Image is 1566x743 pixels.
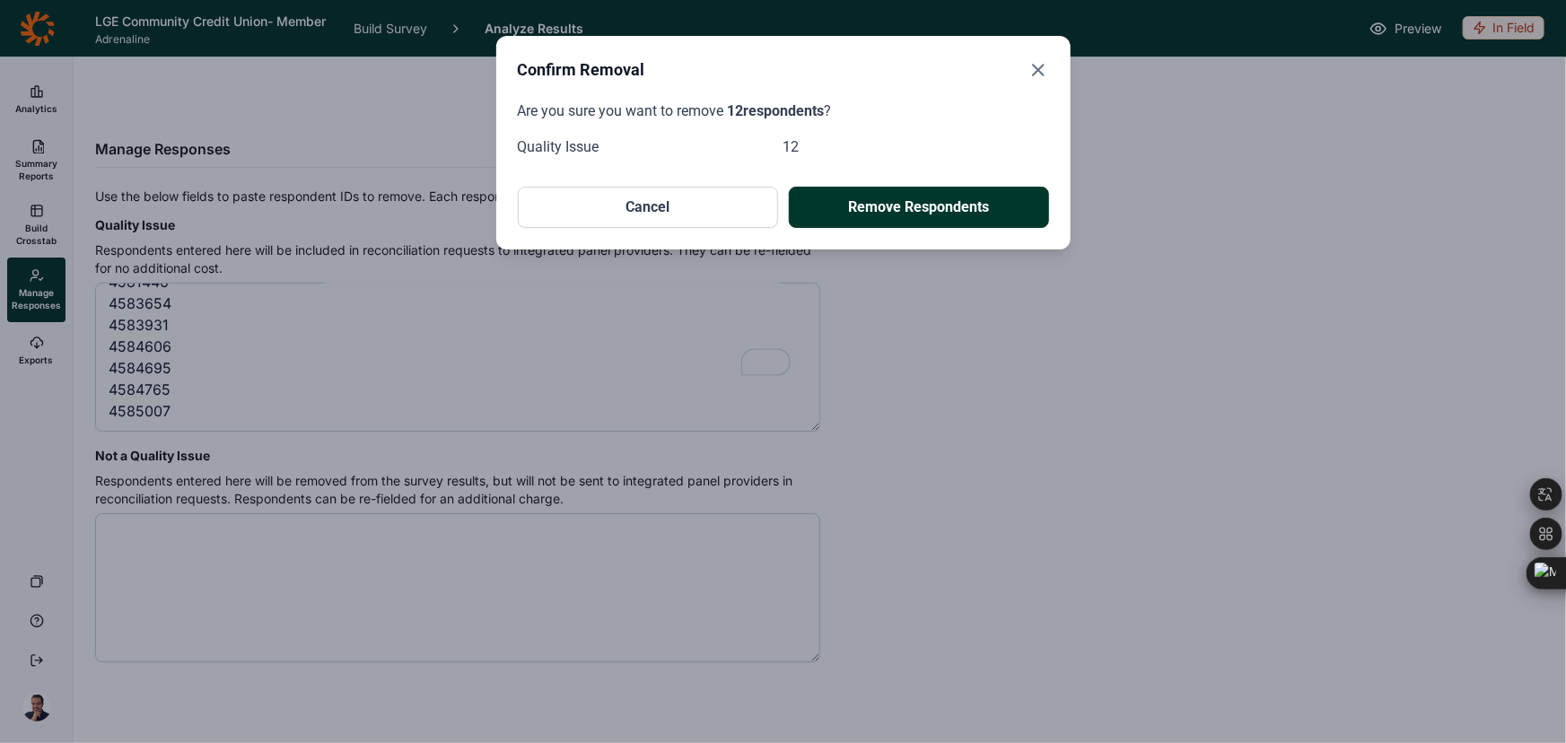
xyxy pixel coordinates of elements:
span: 12 respondents [728,102,825,119]
p: Are you sure you want to remove ? [518,101,1049,122]
button: Remove Respondents [789,187,1049,228]
button: Close [1028,57,1049,83]
div: 12 [783,136,1049,158]
button: Cancel [518,187,778,228]
h2: Confirm Removal [518,57,645,83]
div: Quality Issue [518,136,783,158]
